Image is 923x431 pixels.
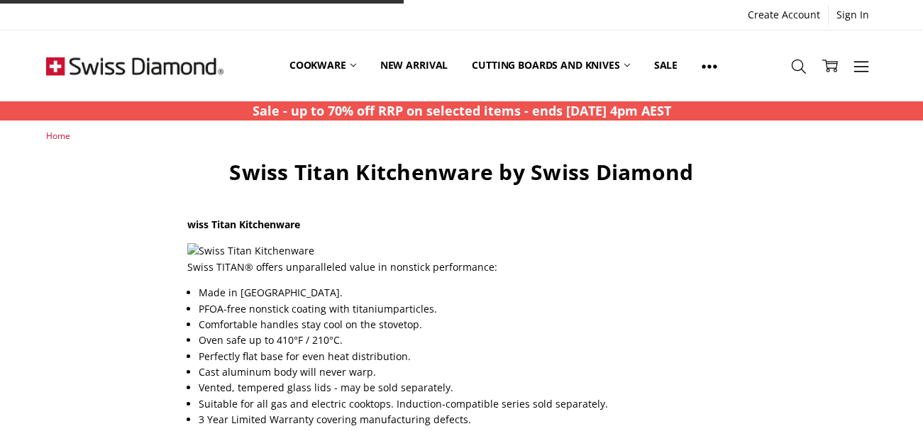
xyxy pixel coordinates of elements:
[642,34,690,97] a: Sale
[199,286,343,299] span: Made in [GEOGRAPHIC_DATA].
[460,34,642,97] a: Cutting boards and knives
[199,365,376,379] span: Cast aluminum body will never warp.
[253,102,671,119] strong: Sale - up to 70% off RRP on selected items - ends [DATE] 4pm AEST
[46,30,223,101] img: Free Shipping On Every Order
[46,130,70,142] a: Home
[199,413,471,426] span: 3 Year Limited Warranty covering manufacturing defects.
[187,159,736,186] h1: Swiss Titan Kitchenware by Swiss Diamond
[829,5,877,25] a: Sign In
[199,397,608,410] span: Suitable for all gas and electric cooktops. Induction-compatible series sold separately.
[199,381,453,394] span: Vented, tempered glass lids - may be sold separately.
[199,318,422,331] span: Comfortable handles stay cool on the stovetop.
[690,34,729,98] a: Show All
[277,34,368,97] a: Cookware
[199,301,735,317] li: particles
[199,333,343,347] span: Oven safe up to 410°F / 210°C.
[187,218,300,231] strong: wiss Titan Kitchenware
[187,243,314,259] img: Swiss Titan Kitchenware
[434,302,437,315] span: .
[368,34,460,97] a: New arrival
[199,349,411,363] span: Perfectly flat base for even heat distribution.
[187,260,497,274] span: Swiss TITAN® offers unparalleled value in nonstick performance:
[199,302,393,315] span: PFOA-free nonstick coating with titanium
[740,5,828,25] a: Create Account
